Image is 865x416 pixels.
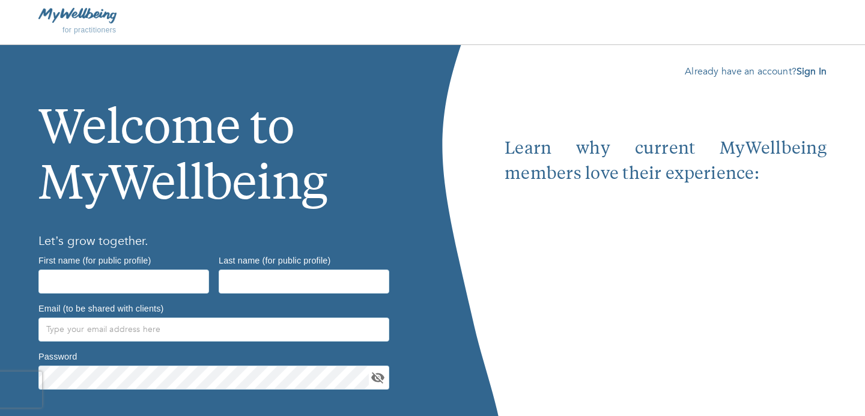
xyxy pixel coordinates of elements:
[38,64,394,215] h1: Welcome to MyWellbeing
[797,65,827,78] a: Sign In
[38,232,394,251] h6: Let’s grow together.
[38,256,151,264] label: First name (for public profile)
[62,26,117,34] span: for practitioners
[219,256,330,264] label: Last name (for public profile)
[38,352,77,360] label: Password
[38,304,163,312] label: Email (to be shared with clients)
[38,318,389,342] input: Type your email address here
[505,64,827,79] p: Already have an account?
[369,369,387,387] button: toggle password visibility
[505,137,827,187] p: Learn why current MyWellbeing members love their experience:
[38,8,117,23] img: MyWellbeing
